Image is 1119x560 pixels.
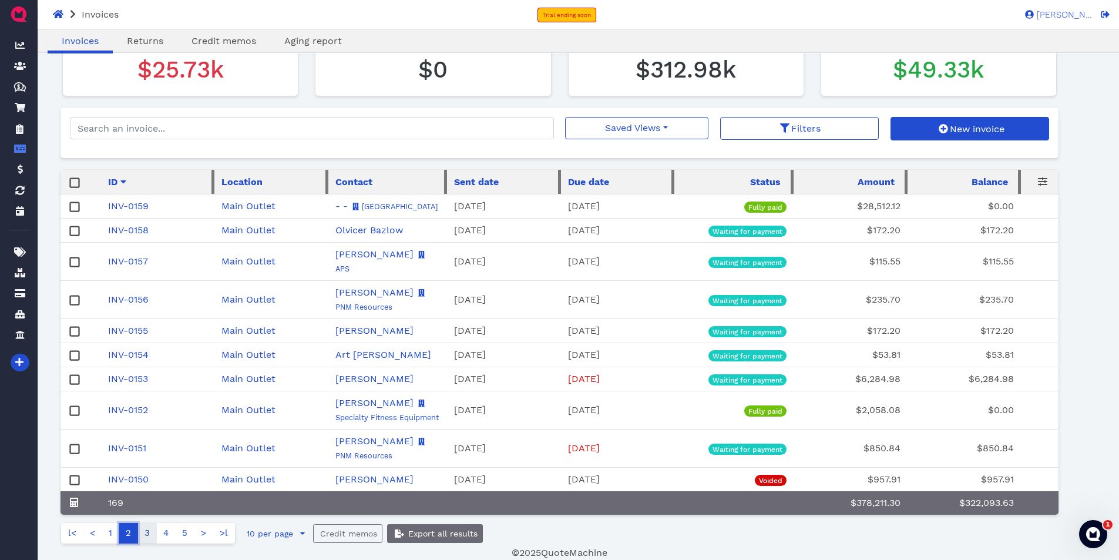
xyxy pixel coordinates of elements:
[70,117,553,139] input: Search an invoice...
[568,294,600,305] span: [DATE]
[335,287,414,298] a: [PERSON_NAME]
[568,256,600,267] span: [DATE]
[108,175,117,189] span: ID
[867,325,900,336] span: $172.20
[83,523,102,544] a: Go to previous page
[108,442,146,454] a: INV-0151
[335,349,431,360] a: Art [PERSON_NAME]
[454,224,486,236] span: [DATE]
[108,349,149,360] a: INV-0154
[119,523,138,544] a: Go to page number 2
[454,175,499,189] span: Sent date
[868,474,900,485] span: $957.91
[61,546,1058,560] footer: © 2025 QuoteMachine
[789,123,821,134] span: Filters
[48,34,113,48] a: Invoices
[867,224,900,236] span: $172.20
[869,256,900,267] span: $115.55
[102,523,119,544] a: Go to page number 1
[980,325,1014,336] span: $172.20
[335,474,414,485] a: [PERSON_NAME]
[335,435,414,447] a: [PERSON_NAME]
[977,442,1014,454] span: $850.84
[1019,9,1093,19] a: [PERSON_NAME]
[713,328,782,336] span: Waiting for payment
[748,408,782,415] span: Fully paid
[108,256,148,267] a: INV-0157
[418,56,448,83] span: $0
[893,56,984,83] span: 49326.13912785053
[82,9,119,20] span: Invoices
[221,404,275,415] a: Main Outlet
[175,523,194,544] a: Go to page number 5
[335,373,414,384] a: [PERSON_NAME]
[568,349,600,360] span: [DATE]
[454,256,486,267] span: [DATE]
[221,325,275,336] a: Main Outlet
[127,35,163,46] span: Returns
[855,373,900,384] span: $6,284.98
[986,349,1014,360] span: $53.81
[213,523,235,544] a: Go to last page
[113,34,177,48] a: Returns
[969,373,1014,384] span: $6,284.98
[221,474,275,485] a: Main Outlet
[284,35,342,46] span: Aging report
[108,294,149,305] a: INV-0156
[454,442,486,454] span: [DATE]
[983,256,1014,267] span: $115.55
[568,200,600,212] span: [DATE]
[221,224,275,236] a: Main Outlet
[988,404,1014,415] span: $0.00
[980,224,1014,236] span: $172.20
[177,34,270,48] a: Credit memos
[568,175,609,189] span: Due date
[221,442,275,454] a: Main Outlet
[387,524,483,543] button: Export all results
[335,175,372,189] span: Contact
[335,249,414,260] a: [PERSON_NAME]
[565,117,708,139] button: Saved Views
[221,256,275,267] a: Main Outlet
[866,294,900,305] span: $235.70
[108,404,148,415] a: INV-0152
[108,474,149,485] a: INV-0150
[221,175,263,189] span: Location
[568,404,600,415] span: [DATE]
[221,294,275,305] a: Main Outlet
[891,117,1049,140] button: New invoice
[454,325,486,336] span: [DATE]
[240,524,312,543] button: 10 per page
[1103,520,1113,529] span: 1
[972,175,1008,189] span: Balance
[979,294,1014,305] span: $235.70
[720,117,879,140] button: Filters
[454,200,486,212] span: [DATE]
[270,34,356,48] a: Aging report
[221,349,275,360] a: Main Outlet
[191,35,256,46] span: Credit memos
[988,200,1014,212] span: $0.00
[350,202,438,211] small: [GEOGRAPHIC_DATA]
[981,474,1014,485] span: $957.91
[856,404,900,415] span: $2,058.08
[101,491,215,515] th: 169
[759,477,782,484] span: Voided
[108,200,149,212] a: INV-0159
[863,442,900,454] span: $850.84
[568,325,600,336] span: [DATE]
[537,8,596,22] a: Trial ending soon
[636,56,736,83] span: 312979.45
[61,523,83,544] a: Go to first page
[313,524,382,543] button: Credit memos
[108,224,149,236] a: INV-0158
[713,446,782,453] span: Waiting for payment
[108,325,148,336] a: INV-0155
[245,529,293,538] span: 10 per page
[406,529,478,538] span: Export all results
[568,474,600,485] span: [DATE]
[1079,520,1107,548] iframe: Intercom live chat
[713,297,782,304] span: Waiting for payment
[713,228,782,235] span: Waiting for payment
[335,200,348,212] a: - -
